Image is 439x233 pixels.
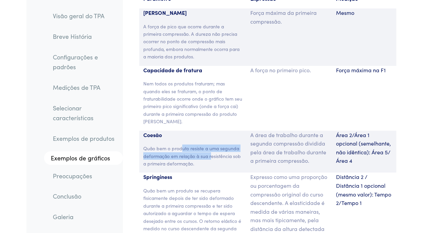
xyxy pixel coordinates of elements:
a: Configurações e padrões [47,49,123,74]
p: Springiness [143,173,242,181]
a: Medições de TPA [47,80,123,95]
a: Galeria [47,209,123,225]
a: Selecionar características [47,100,123,126]
p: A área de trabalho durante a segunda compressão dividida pela área de trabalho durante a primeira... [250,131,328,165]
p: Força máxima na F1 [336,66,392,75]
a: Exemplos de produtos [47,131,123,146]
p: Coesão [143,131,242,139]
a: Visão geral do TPA [47,8,123,24]
p: Capacidade de fratura [143,66,242,75]
p: Área 2/Área 1 opcional (semelhante, não idêntica): Área 5/Área 4 [336,131,392,165]
a: Preocupações [47,168,123,183]
p: Nem todos os produtos fraturam; mas quando eles se fraturam, o ponto de fraturabilidade ocorre on... [143,80,242,125]
p: Mesmo [336,8,392,17]
p: A força no primeiro pico. [250,66,328,75]
a: Exemplos de gráficos [44,151,123,165]
a: Breve História [47,29,123,44]
p: Força máxima da primeira compressão. [250,8,328,26]
p: Distância 2 / Distância 1 opcional (mesmo valor): Tempo 2/Tempo 1 [336,173,392,207]
p: [PERSON_NAME] [143,8,242,17]
p: Quão bem o produto resiste a uma segunda deformação em relação à sua resistência sob a primeira d... [143,145,242,167]
a: Conclusão [47,188,123,204]
p: A força de pico que ocorre durante a primeira compressão. A dureza não precisa ocorrer no ponto d... [143,23,242,60]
